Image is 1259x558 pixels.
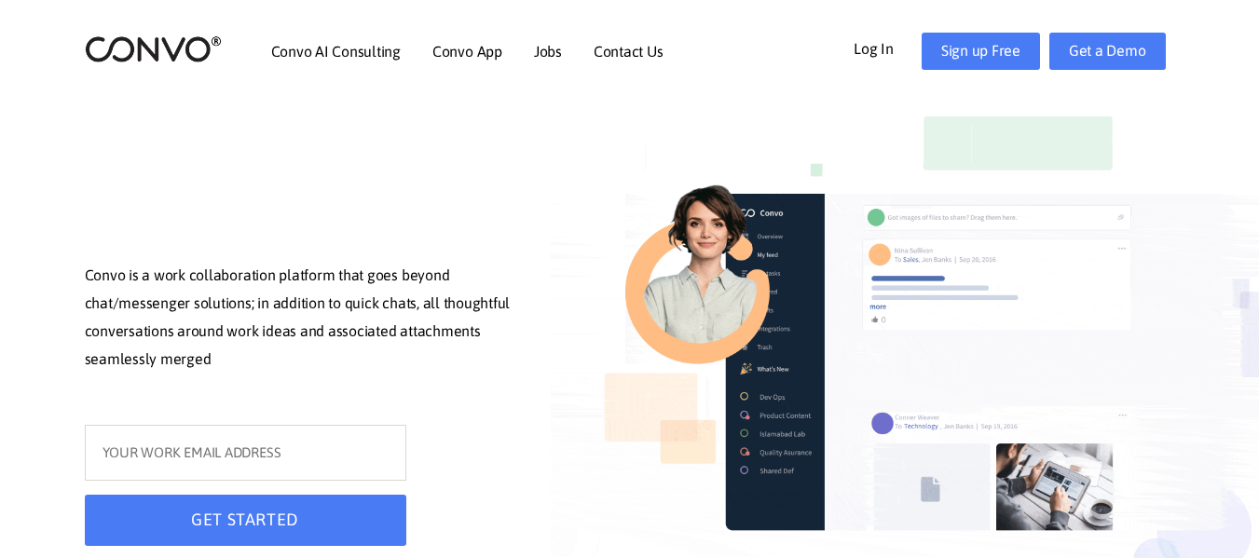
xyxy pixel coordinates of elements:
p: Convo is a work collaboration platform that goes beyond chat/messenger solutions; in addition to ... [85,262,523,377]
img: logo_2.png [85,34,222,63]
a: Convo AI Consulting [271,44,401,59]
button: GET STARTED [85,495,406,546]
a: Log In [854,33,922,62]
a: Convo App [432,44,502,59]
a: Get a Demo [1049,33,1166,70]
input: YOUR WORK EMAIL ADDRESS [85,425,406,481]
a: Sign up Free [922,33,1040,70]
a: Jobs [534,44,562,59]
a: Contact Us [594,44,664,59]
